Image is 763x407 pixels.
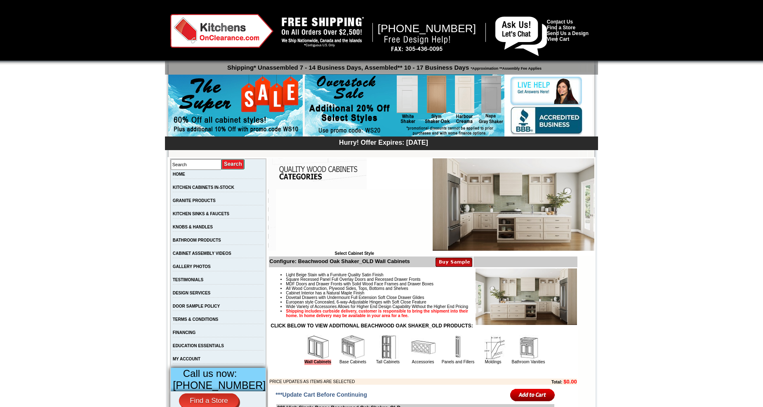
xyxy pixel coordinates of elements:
strong: CLICK BELOW TO VIEW ADDITIONAL BEACHWOOD OAK SHAKER_OLD PRODUCTS: [271,323,473,329]
a: GALLERY PHOTOS [173,264,211,269]
li: Light Beige Stain with a Furniture Quality Satin Finish [286,273,577,277]
li: European style Concealed, 6-way-Adjustable Hinges with Soft Close Feature [286,300,577,304]
a: Find a Store [547,25,575,31]
b: Select Cabinet Style [334,251,374,256]
img: Accessories [411,335,436,360]
li: Cabinet Interior has a Natural Maple Finish [286,291,577,295]
li: Dovetail Drawers with Undermount Full Extension Soft Close Drawer Glides [286,295,577,300]
a: TESTIMONIALS [173,278,203,282]
li: Square Recessed Panel Full Overlay Doors and Recessed Drawer Fronts [286,277,577,282]
li: MDF Doors and Drawer Fronts with Solid Wood Face Frames and Drawer Boxes [286,282,577,286]
a: KITCHEN SINKS & FAUCETS [173,212,229,216]
a: View Cart [547,36,569,42]
a: Panels and Fillers [442,360,474,364]
a: DESIGN SERVICES [173,291,211,295]
b: $0.00 [563,379,577,385]
a: Moldings [485,360,501,364]
a: Contact Us [547,19,573,25]
a: CABINET ASSEMBLY VIDEOS [173,251,231,256]
a: Send Us a Design [547,31,589,36]
p: Shipping* Unassembled 7 - 14 Business Days, Assembled** 10 - 17 Business Days [169,60,598,71]
a: Wall Cabinets [304,360,331,365]
strong: Shipping includes curbside delivery, customer is responsible to bring the shipment into their hom... [286,309,468,318]
a: FINANCING [173,330,196,335]
input: Submit [221,159,245,170]
img: Bathroom Vanities [516,335,541,360]
td: PRICE UPDATES AS ITEMS ARE SELECTED [269,379,506,385]
span: ***Update Cart Before Continuing [276,391,367,398]
a: KITCHEN CABINETS IN-STOCK [173,185,234,190]
img: Kitchens on Clearance Logo [170,14,273,48]
a: EDUCATION ESSENTIALS [173,343,224,348]
span: [PHONE_NUMBER] [378,22,476,35]
b: Total: [551,380,562,384]
a: Base Cabinets [339,360,366,364]
a: Tall Cabinets [376,360,400,364]
a: Accessories [412,360,434,364]
img: Product Image [476,268,577,325]
a: TERMS & CONDITIONS [173,317,219,322]
div: Hurry! Offer Expires: [DATE] [169,138,598,146]
li: All Wood Construction, Plywood Sides, Tops, Bottoms and Shelves [286,286,577,291]
a: KNOBS & HANDLES [173,225,213,229]
b: Configure: Beachwood Oak Shaker_OLD Wall Cabinets [269,258,410,264]
img: Moldings [481,335,506,360]
img: Panels and Fillers [446,335,471,360]
a: BATHROOM PRODUCTS [173,238,221,242]
a: MY ACCOUNT [173,357,200,361]
span: *Approximation **Assembly Fee Applies [469,64,542,71]
img: Beachwood Oak Shaker_OLD [433,158,594,251]
span: Call us now: [183,368,237,379]
img: Tall Cabinets [376,335,400,360]
input: Add to Cart [510,388,555,402]
iframe: Browser incompatible [276,189,433,251]
li: Wide Variety of Accessories Allows for Higher End Design Capability Without the Higher End Pricing [286,304,577,309]
span: [PHONE_NUMBER] [173,379,266,391]
a: Bathroom Vanities [512,360,545,364]
a: HOME [173,172,185,176]
a: DOOR SAMPLE POLICY [173,304,220,308]
img: Base Cabinets [341,335,365,360]
a: GRANITE PRODUCTS [173,198,216,203]
img: Wall Cabinets [306,335,330,360]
